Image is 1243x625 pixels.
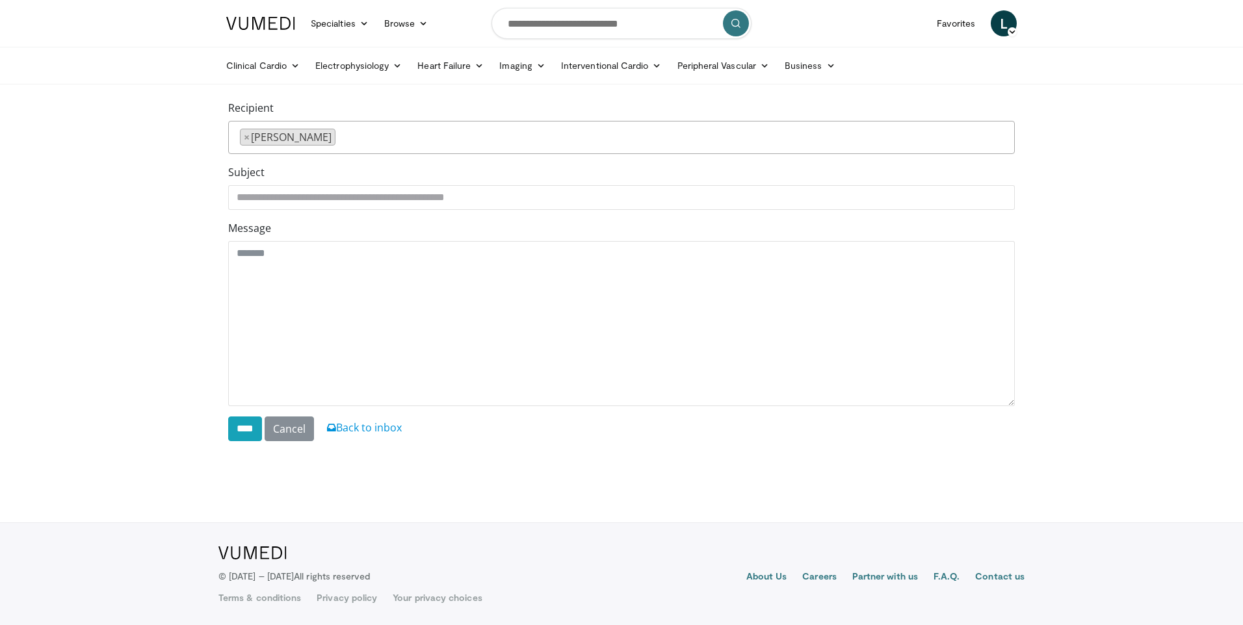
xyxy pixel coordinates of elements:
span: × [244,129,250,145]
a: Back to inbox [327,420,402,435]
a: Imaging [491,53,553,79]
a: Electrophysiology [307,53,410,79]
a: Browse [376,10,436,36]
a: F.A.Q. [934,570,960,585]
label: Message [228,220,271,236]
a: Heart Failure [410,53,491,79]
a: Clinical Cardio [218,53,307,79]
span: All rights reserved [294,570,370,581]
img: VuMedi Logo [226,17,295,30]
a: Favorites [929,10,983,36]
img: VuMedi Logo [218,546,287,559]
p: © [DATE] – [DATE] [218,570,371,583]
a: Business [777,53,843,79]
a: Interventional Cardio [553,53,670,79]
a: L [991,10,1017,36]
a: Cancel [265,416,314,441]
a: Partner with us [852,570,918,585]
label: Recipient [228,100,274,116]
a: About Us [746,570,787,585]
a: Your privacy choices [393,591,482,604]
li: Michelle O'Donoghue [240,129,335,146]
a: Careers [802,570,837,585]
a: Peripheral Vascular [670,53,777,79]
a: Specialties [303,10,376,36]
a: Contact us [975,570,1025,585]
input: Search topics, interventions [491,8,752,39]
label: Subject [228,164,265,180]
a: Terms & conditions [218,591,301,604]
a: Privacy policy [317,591,377,604]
